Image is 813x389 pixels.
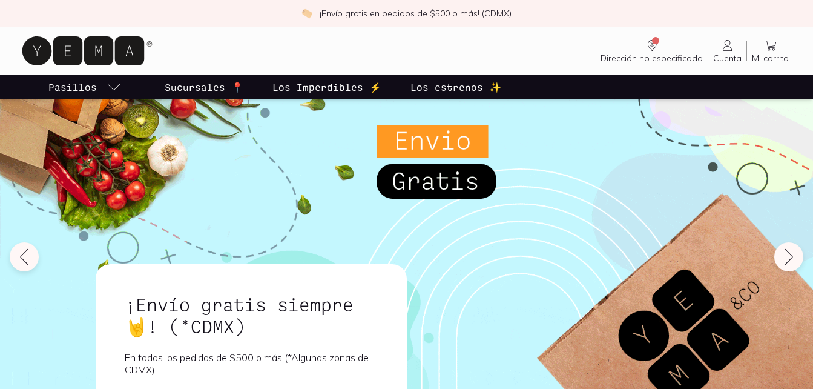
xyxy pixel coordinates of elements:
span: Cuenta [713,53,742,64]
h1: ¡Envío gratis siempre🤘! (*CDMX) [125,293,378,337]
p: ¡Envío gratis en pedidos de $500 o más! (CDMX) [320,7,512,19]
a: Dirección no especificada [596,38,708,64]
span: Dirección no especificada [601,53,703,64]
p: Sucursales 📍 [165,80,243,95]
p: Los Imperdibles ⚡️ [272,80,381,95]
a: Los Imperdibles ⚡️ [270,75,384,99]
p: En todos los pedidos de $500 o más (*Algunas zonas de CDMX) [125,351,378,376]
a: Mi carrito [747,38,794,64]
a: pasillo-todos-link [46,75,123,99]
img: check [301,8,312,19]
p: Los estrenos ✨ [410,80,501,95]
p: Pasillos [48,80,97,95]
span: Mi carrito [752,53,789,64]
a: Los estrenos ✨ [408,75,504,99]
a: Cuenta [708,38,746,64]
a: Sucursales 📍 [162,75,246,99]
